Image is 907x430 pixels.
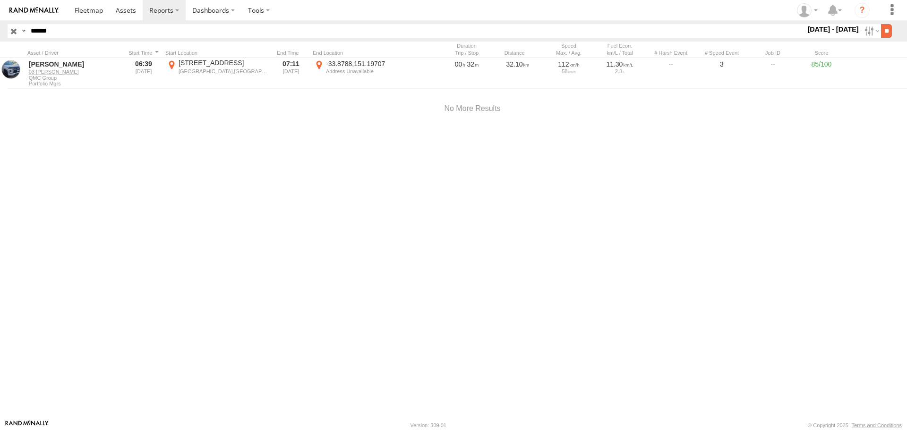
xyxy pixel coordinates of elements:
[455,60,465,68] span: 00
[494,50,541,56] div: Click to Sort
[126,50,162,56] div: Click to Sort
[9,7,59,14] img: rand-logo.svg
[20,24,27,38] label: Search Query
[598,60,642,68] div: 11.30
[29,81,120,86] span: Filter Results to this Group
[547,60,591,68] div: 112
[313,59,417,88] label: Click to View Event Location
[494,59,541,88] div: 32.10
[273,59,309,88] div: 07:11 [DATE]
[354,60,385,67] span: 151.19707
[165,59,269,88] label: Click to View Event Location
[794,3,821,17] div: Jayden Tizzone
[179,68,268,75] div: [GEOGRAPHIC_DATA],[GEOGRAPHIC_DATA]
[698,59,745,88] div: 3
[547,68,591,74] div: 58
[179,59,268,67] div: [STREET_ADDRESS]
[800,50,843,56] div: Score
[411,422,446,428] div: Version: 309.01
[445,60,489,68] div: [1930s] 01/10/2025 06:39 - 01/10/2025 07:11
[800,59,843,88] div: 85/100
[27,50,122,56] div: Click to Sort
[326,60,354,67] span: -33.8788
[855,3,870,18] i: ?
[861,24,881,38] label: Search Filter Options
[598,68,642,74] div: 2.8
[808,422,902,428] div: © Copyright 2025 -
[273,50,309,56] div: Click to Sort
[29,60,120,68] div: [PERSON_NAME]
[5,421,49,430] a: Visit our Website
[1,60,20,79] a: View Asset in Asset Management
[29,75,120,81] span: QMC Group
[805,24,861,34] label: [DATE] - [DATE]
[29,68,120,75] a: 03 [PERSON_NAME]
[126,59,162,88] div: 06:39 [DATE]
[749,50,796,56] div: Job ID
[467,60,479,68] span: 32
[852,422,902,428] a: Terms and Conditions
